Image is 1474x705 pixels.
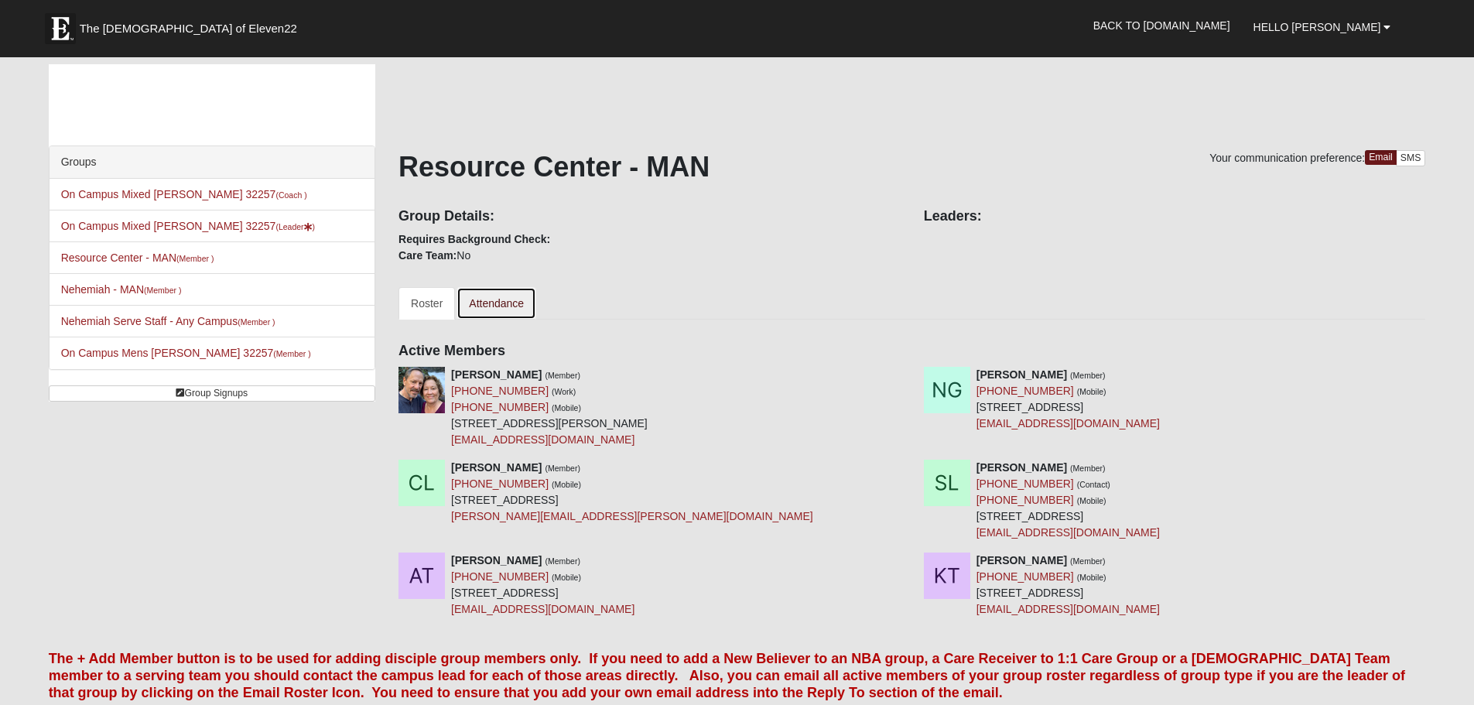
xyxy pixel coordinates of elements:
a: Group Signups [49,385,375,402]
a: [PHONE_NUMBER] [976,477,1074,490]
div: [STREET_ADDRESS] [976,553,1160,618]
span: Hello [PERSON_NAME] [1253,21,1381,33]
small: (Member) [1070,556,1106,566]
strong: [PERSON_NAME] [451,461,542,474]
div: [STREET_ADDRESS] [451,460,813,525]
small: (Mobile) [552,403,581,412]
small: (Member ) [176,254,214,263]
strong: [PERSON_NAME] [976,554,1067,566]
a: Back to [DOMAIN_NAME] [1082,6,1242,45]
a: On Campus Mixed [PERSON_NAME] 32257(Coach ) [61,188,307,200]
a: [PERSON_NAME][EMAIL_ADDRESS][PERSON_NAME][DOMAIN_NAME] [451,510,813,522]
small: (Mobile) [552,480,581,489]
h4: Leaders: [924,208,1426,225]
a: The [DEMOGRAPHIC_DATA] of Eleven22 [37,5,347,44]
strong: [PERSON_NAME] [976,368,1067,381]
strong: Requires Background Check: [398,233,550,245]
small: (Work) [552,387,576,396]
a: [PHONE_NUMBER] [451,401,549,413]
a: Attendance [457,287,536,320]
small: (Member) [1070,371,1106,380]
a: [EMAIL_ADDRESS][DOMAIN_NAME] [976,526,1160,539]
small: (Mobile) [552,573,581,582]
a: [EMAIL_ADDRESS][DOMAIN_NAME] [451,433,634,446]
div: [STREET_ADDRESS] [451,553,634,618]
img: Eleven22 logo [45,13,76,44]
h1: Resource Center - MAN [398,150,1425,183]
strong: Care Team: [398,249,457,262]
small: (Member ) [238,317,275,327]
div: [STREET_ADDRESS] [976,460,1160,541]
a: Roster [398,287,455,320]
a: [PHONE_NUMBER] [976,385,1074,397]
a: [PHONE_NUMBER] [976,570,1074,583]
a: Nehemiah Serve Staff - Any Campus(Member ) [61,315,275,327]
strong: [PERSON_NAME] [976,461,1067,474]
a: On Campus Mens [PERSON_NAME] 32257(Member ) [61,347,311,359]
a: [EMAIL_ADDRESS][DOMAIN_NAME] [976,603,1160,615]
a: [PHONE_NUMBER] [451,385,549,397]
small: (Member ) [273,349,310,358]
div: No [387,197,912,264]
a: [EMAIL_ADDRESS][DOMAIN_NAME] [976,417,1160,430]
small: (Member) [545,556,580,566]
small: (Mobile) [1077,387,1106,396]
div: [STREET_ADDRESS] [976,367,1160,432]
a: Hello [PERSON_NAME] [1242,8,1403,46]
div: Groups [50,146,374,179]
a: Nehemiah - MAN(Member ) [61,283,182,296]
small: (Member ) [144,286,181,295]
strong: [PERSON_NAME] [451,554,542,566]
a: Resource Center - MAN(Member ) [61,252,214,264]
small: (Leader ) [275,222,315,231]
span: Your communication preference: [1209,152,1365,164]
small: (Member) [545,371,580,380]
h4: Active Members [398,343,1425,360]
small: (Mobile) [1077,496,1106,505]
div: [STREET_ADDRESS][PERSON_NAME] [451,367,648,448]
font: The + Add Member button is to be used for adding disciple group members only. If you need to add ... [49,651,1406,700]
a: On Campus Mixed [PERSON_NAME] 32257(Leader) [61,220,315,232]
a: [PHONE_NUMBER] [976,494,1074,506]
small: (Mobile) [1077,573,1106,582]
small: (Coach ) [275,190,306,200]
a: [EMAIL_ADDRESS][DOMAIN_NAME] [451,603,634,615]
small: (Contact) [1077,480,1110,489]
a: Email [1365,150,1397,165]
span: The [DEMOGRAPHIC_DATA] of Eleven22 [80,21,297,36]
a: SMS [1396,150,1426,166]
a: [PHONE_NUMBER] [451,477,549,490]
h4: Group Details: [398,208,901,225]
small: (Member) [545,464,580,473]
small: (Member) [1070,464,1106,473]
a: [PHONE_NUMBER] [451,570,549,583]
strong: [PERSON_NAME] [451,368,542,381]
